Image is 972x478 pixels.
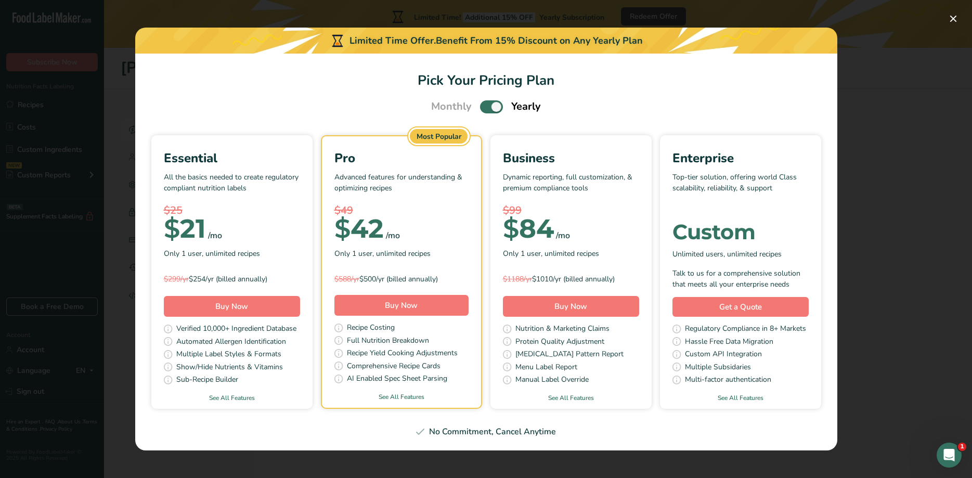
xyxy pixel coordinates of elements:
[385,300,418,311] span: Buy Now
[347,373,447,386] span: AI Enabled Spec Sheet Parsing
[334,248,431,259] span: Only 1 user, unlimited recipes
[334,172,469,203] p: Advanced features for understanding & optimizing recipes
[151,393,313,403] a: See All Features
[685,374,771,387] span: Multi-factor authentication
[347,335,429,348] span: Full Nutrition Breakdown
[515,323,610,336] span: Nutrition & Marketing Claims
[334,218,384,239] div: 42
[503,172,639,203] p: Dynamic reporting, full customization, & premium compliance tools
[164,149,300,167] div: Essential
[672,172,809,203] p: Top-tier solution, offering world Class scalability, reliability, & support
[334,295,469,316] button: Buy Now
[719,301,762,313] span: Get a Quote
[511,99,541,114] span: Yearly
[503,149,639,167] div: Business
[503,218,554,239] div: 84
[334,213,351,244] span: $
[334,203,469,218] div: $49
[685,348,762,361] span: Custom API Integration
[672,268,809,290] div: Talk to us for a comprehensive solution that meets all your enterprise needs
[685,323,806,336] span: Regulatory Compliance in 8+ Markets
[958,443,966,451] span: 1
[164,213,180,244] span: $
[176,323,296,336] span: Verified 10,000+ Ingredient Database
[208,229,222,242] div: /mo
[164,218,206,239] div: 21
[215,301,248,312] span: Buy Now
[135,28,837,54] div: Limited Time Offer.
[334,149,469,167] div: Pro
[322,392,481,402] a: See All Features
[503,248,599,259] span: Only 1 user, unlimited recipes
[164,296,300,317] button: Buy Now
[937,443,962,468] iframe: Intercom live chat
[164,203,300,218] div: $25
[410,129,468,144] div: Most Popular
[503,203,639,218] div: $99
[660,393,821,403] a: See All Features
[347,322,395,335] span: Recipe Costing
[503,213,519,244] span: $
[164,172,300,203] p: All the basics needed to create regulatory compliant nutrition labels
[386,229,400,242] div: /mo
[164,274,189,284] span: $299/yr
[164,248,260,259] span: Only 1 user, unlimited recipes
[515,361,577,374] span: Menu Label Report
[672,222,809,242] div: Custom
[347,360,440,373] span: Comprehensive Recipe Cards
[176,348,281,361] span: Multiple Label Styles & Formats
[515,374,589,387] span: Manual Label Override
[503,274,639,285] div: $1010/yr (billed annually)
[685,361,751,374] span: Multiple Subsidaries
[436,34,643,48] div: Benefit From 15% Discount on Any Yearly Plan
[503,296,639,317] button: Buy Now
[176,361,283,374] span: Show/Hide Nutrients & Vitamins
[672,149,809,167] div: Enterprise
[148,70,825,91] h1: Pick Your Pricing Plan
[672,297,809,317] a: Get a Quote
[685,336,773,349] span: Hassle Free Data Migration
[148,425,825,438] div: No Commitment, Cancel Anytime
[515,348,624,361] span: [MEDICAL_DATA] Pattern Report
[431,99,472,114] span: Monthly
[672,249,782,260] span: Unlimited users, unlimited recipes
[515,336,604,349] span: Protein Quality Adjustment
[176,374,238,387] span: Sub-Recipe Builder
[490,393,652,403] a: See All Features
[556,229,570,242] div: /mo
[164,274,300,285] div: $254/yr (billed annually)
[554,301,587,312] span: Buy Now
[334,274,359,284] span: $588/yr
[503,274,532,284] span: $1188/yr
[347,347,458,360] span: Recipe Yield Cooking Adjustments
[176,336,286,349] span: Automated Allergen Identification
[334,274,469,285] div: $500/yr (billed annually)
